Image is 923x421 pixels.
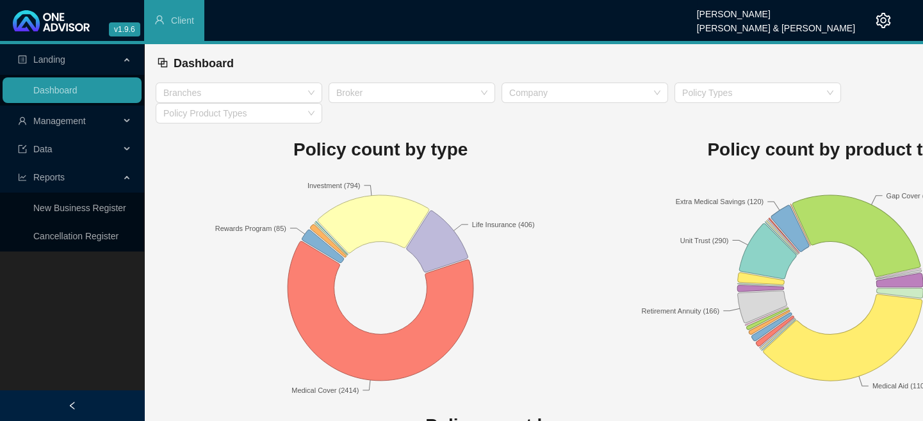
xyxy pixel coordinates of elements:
text: Medical Cover (2414) [291,386,359,394]
div: [PERSON_NAME] [697,3,855,17]
text: Unit Trust (290) [680,236,729,244]
span: user [154,15,165,25]
span: setting [876,13,891,28]
span: import [18,145,27,154]
a: Dashboard [33,85,78,95]
span: line-chart [18,173,27,182]
span: Dashboard [174,57,234,70]
span: block [157,57,168,68]
span: left [68,401,77,410]
span: Reports [33,172,65,182]
text: Extra Medical Savings (120) [676,198,764,205]
span: Landing [33,54,65,65]
a: New Business Register [33,203,126,213]
text: Rewards Program (85) [215,224,286,232]
span: Management [33,116,86,126]
span: Client [171,15,194,26]
span: user [18,116,27,125]
img: 2df55531c6924b55f21c4cf5d4484680-logo-light.svg [13,10,90,31]
span: profile [18,55,27,64]
span: Data [33,144,53,154]
div: [PERSON_NAME] & [PERSON_NAME] [697,17,855,31]
text: Retirement Annuity (166) [642,306,720,314]
span: v1.9.6 [109,22,140,36]
text: Investment (794) [307,181,361,189]
h1: Policy count by type [156,136,605,164]
a: Cancellation Register [33,231,118,241]
text: Life Insurance (406) [472,220,535,228]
